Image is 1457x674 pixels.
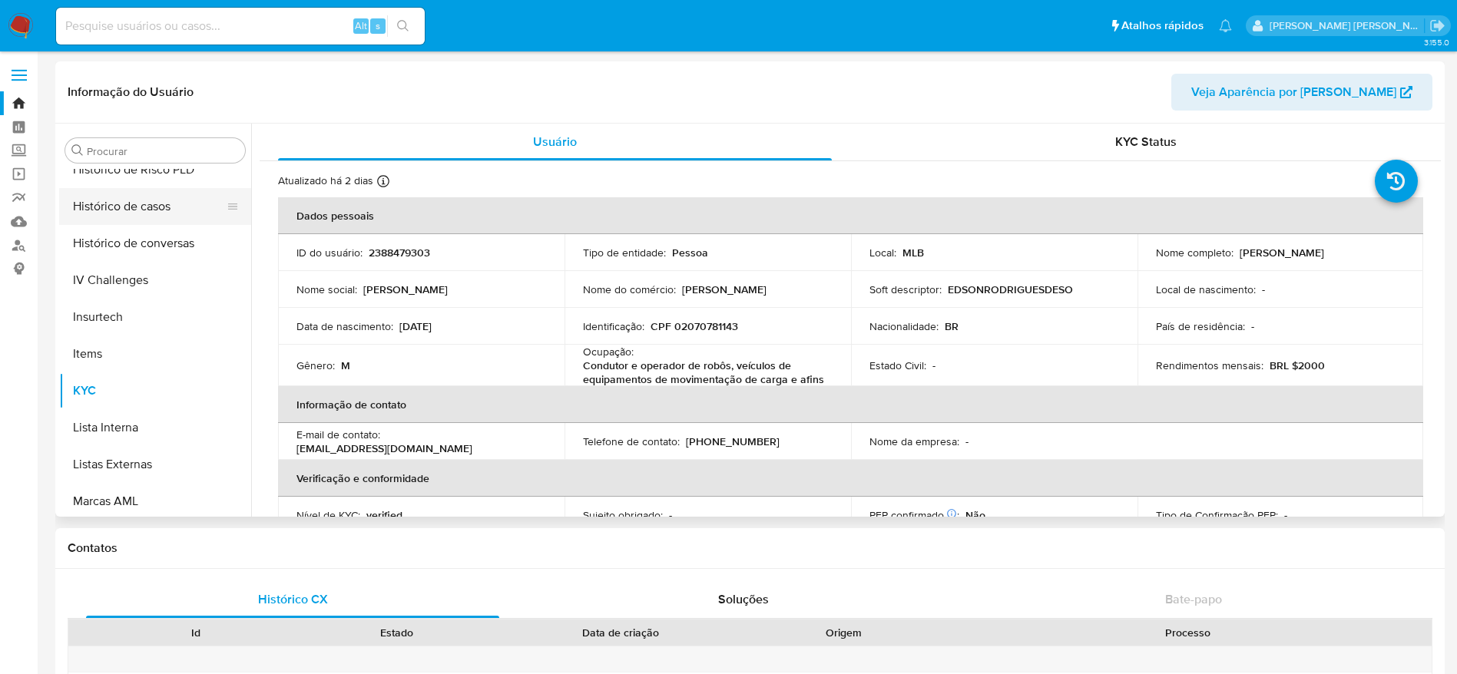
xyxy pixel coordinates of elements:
p: - [932,358,935,372]
button: IV Challenges [59,262,251,299]
p: Nível de KYC : [296,508,360,522]
p: Sujeito obrigado : [583,508,663,522]
button: Items [59,335,251,372]
input: Procurar [87,144,239,158]
div: Data de criação [508,625,733,640]
p: E-mail de contato : [296,428,380,441]
p: - [1284,508,1287,522]
p: País de residência : [1156,319,1245,333]
div: Estado [307,625,487,640]
p: Ocupação : [583,345,634,358]
p: [PERSON_NAME] [682,282,767,296]
span: s [376,18,380,33]
button: Listas Externas [59,446,251,483]
button: search-icon [387,15,419,37]
p: Nacionalidade : [869,319,939,333]
span: Alt [355,18,367,33]
p: Nome do comércio : [583,282,676,296]
p: MLB [902,246,924,259]
th: Informação de contato [278,386,1423,423]
p: [DATE] [399,319,432,333]
p: [PHONE_NUMBER] [686,434,780,448]
p: PEP confirmado : [869,508,959,522]
button: Histórico de conversas [59,225,251,262]
button: Histórico de Risco PLD [59,151,251,188]
span: Veja Aparência por [PERSON_NAME] [1191,74,1396,111]
p: Estado Civil : [869,358,926,372]
p: BRL $2000 [1270,358,1325,372]
button: KYC [59,372,251,409]
p: Nome completo : [1156,246,1233,259]
p: - [965,434,969,448]
p: Pessoa [672,246,708,259]
th: Verificação e conformidade [278,460,1423,497]
p: ID do usuário : [296,246,363,259]
p: Soft descriptor : [869,282,942,296]
p: Não [965,508,985,522]
th: Dados pessoais [278,197,1423,234]
button: Insurtech [59,299,251,335]
p: Atualizado há 2 dias [278,173,373,188]
p: - [1251,319,1254,333]
p: 2388479303 [369,246,430,259]
p: Local : [869,246,896,259]
button: Histórico de casos [59,188,239,225]
p: Rendimentos mensais : [1156,358,1263,372]
p: Nome social : [296,282,357,296]
div: Processo [955,625,1421,640]
p: CPF 02070781143 [651,319,738,333]
p: - [1262,282,1265,296]
span: Soluções [718,590,769,608]
a: Notificações [1219,19,1232,32]
p: verified [366,508,402,522]
span: KYC Status [1115,133,1177,150]
p: Tipo de Confirmação PEP : [1156,508,1278,522]
p: Data de nascimento : [296,319,393,333]
p: Gênero : [296,358,335,372]
h1: Informação do Usuário [68,84,194,100]
p: [PERSON_NAME] [363,282,448,296]
p: EDSONRODRIGUESDESO [948,282,1073,296]
input: Pesquise usuários ou casos... [56,16,425,36]
p: Condutor e operador de robôs, veículos de equipamentos de movimentação de carga e afins [583,358,826,386]
p: [PERSON_NAME] [1240,246,1324,259]
p: M [341,358,350,372]
button: Veja Aparência por [PERSON_NAME] [1171,74,1432,111]
span: Histórico CX [258,590,328,608]
span: Atalhos rápidos [1121,18,1204,34]
p: Identificação : [583,319,644,333]
p: - [669,508,672,522]
div: Id [106,625,286,640]
p: [EMAIL_ADDRESS][DOMAIN_NAME] [296,441,472,455]
p: Tipo de entidade : [583,246,666,259]
button: Marcas AML [59,483,251,520]
p: Nome da empresa : [869,434,959,448]
span: Usuário [533,133,577,150]
h1: Contatos [68,540,1432,556]
p: Telefone de contato : [583,434,680,448]
span: Bate-papo [1165,590,1222,608]
div: Origem [754,625,934,640]
p: Local de nascimento : [1156,282,1256,296]
a: Sair [1429,18,1445,34]
button: Lista Interna [59,409,251,446]
p: BR [945,319,959,333]
p: lucas.santiago@mercadolivre.com [1270,18,1425,33]
button: Procurar [71,144,84,157]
